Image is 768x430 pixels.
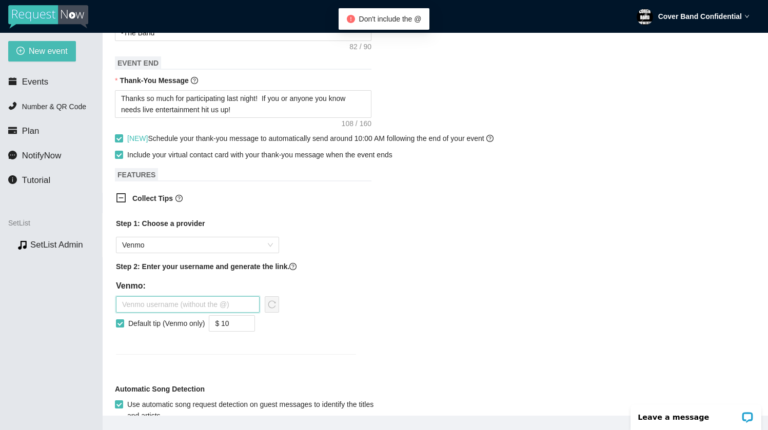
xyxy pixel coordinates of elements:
[124,318,209,329] span: Default tip (Venmo only)
[22,77,48,87] span: Events
[22,126,40,136] span: Plan
[115,56,161,70] span: EVENT END
[8,77,17,86] span: calendar
[359,15,422,23] span: Don't include the @
[108,187,364,212] div: Collect Tipsquestion-circle
[115,383,205,395] b: Automatic Song Detection
[243,323,254,331] span: Decrease Value
[122,237,273,253] span: Venmo
[8,151,17,159] span: message
[30,240,83,250] a: SetList Admin
[486,135,494,142] span: question-circle
[8,126,17,135] span: credit-card
[116,262,289,271] b: Step 2: Enter your username and generate the link.
[127,151,392,159] span: Include your virtual contact card with your thank-you message when the event ends
[744,14,750,19] span: down
[637,9,653,25] img: ACg8ocIOcGtbh2QxQ-LmxxOnjkzPzPRn2BPA1qw9V0ZrTvknUe34t5w=s96-c
[246,317,252,323] span: up
[116,280,279,292] h5: Venmo:
[191,77,198,84] span: question-circle
[120,76,188,85] b: Thank-You Message
[22,175,50,185] span: Tutorial
[265,296,279,313] button: reload
[116,193,126,203] span: minus-square
[8,41,76,62] button: plus-circleNew event
[115,90,371,118] textarea: Thanks so much for participating last night! If you or anyone you know needs live entertainment h...
[22,151,61,160] span: NotifyNow
[16,47,25,56] span: plus-circle
[29,45,68,57] span: New event
[22,103,86,111] span: Number & QR Code
[347,15,355,23] span: exclamation-circle
[624,398,768,430] iframe: LiveChat chat widget
[116,219,205,228] b: Step 1: Choose a provider
[8,175,17,184] span: info-circle
[243,316,254,323] span: Increase Value
[8,5,88,29] img: RequestNow
[127,134,148,142] span: [NEW]
[289,263,297,270] span: question-circle
[116,296,260,313] input: Venmo username (without the @)
[8,101,17,110] span: phone
[246,324,252,331] span: down
[175,195,183,202] span: question-circle
[127,134,494,142] span: Schedule your thank-you message to automatically send around 10:00 AM following the end of your e...
[123,399,382,421] span: Use automatic song request detection on guest messages to identify the titles and artists
[115,168,158,181] span: FEATURES
[658,12,742,21] strong: Cover Band Confidential
[132,194,173,202] b: Collect Tips
[267,242,273,248] span: close-circle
